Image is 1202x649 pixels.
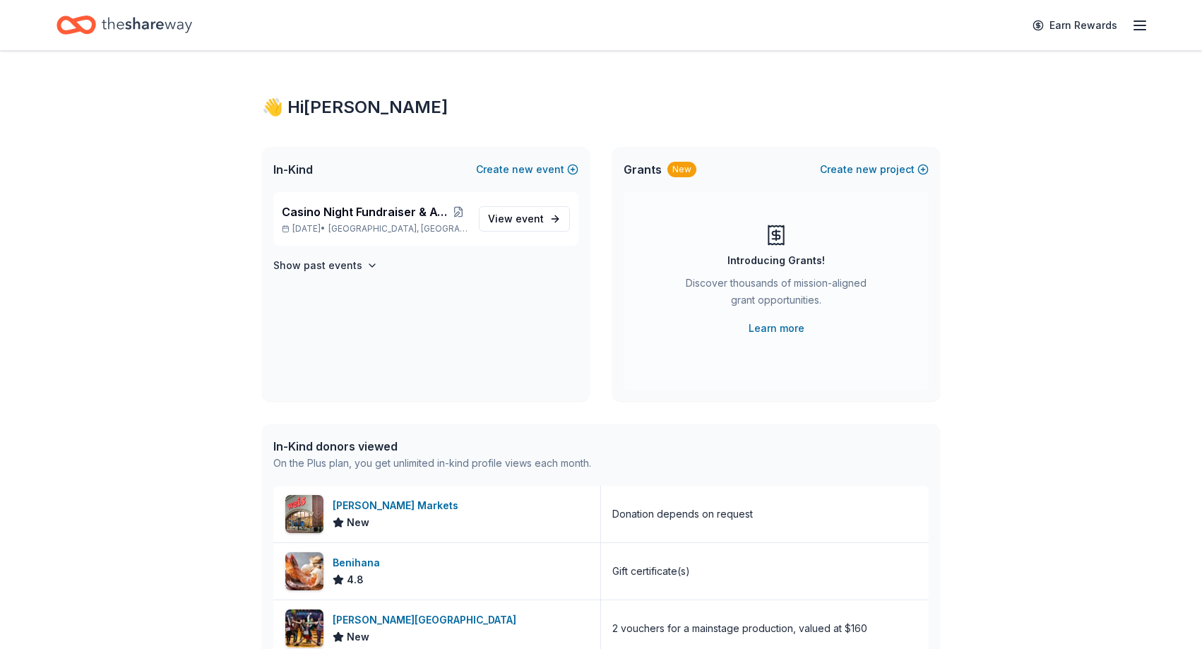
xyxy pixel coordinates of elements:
[512,161,533,178] span: new
[282,223,468,234] p: [DATE] •
[612,620,867,637] div: 2 vouchers for a mainstage production, valued at $160
[488,210,544,227] span: View
[273,257,362,274] h4: Show past events
[624,161,662,178] span: Grants
[285,495,323,533] img: Image for Weis Markets
[749,320,804,337] a: Learn more
[612,563,690,580] div: Gift certificate(s)
[820,161,929,178] button: Createnewproject
[56,8,192,42] a: Home
[285,609,323,648] img: Image for George Street Playhouse
[285,552,323,590] img: Image for Benihana
[273,257,378,274] button: Show past events
[347,514,369,531] span: New
[856,161,877,178] span: new
[476,161,578,178] button: Createnewevent
[333,554,386,571] div: Benihana
[667,162,696,177] div: New
[273,455,591,472] div: On the Plus plan, you get unlimited in-kind profile views each month.
[612,506,753,523] div: Donation depends on request
[328,223,468,234] span: [GEOGRAPHIC_DATA], [GEOGRAPHIC_DATA]
[680,275,872,314] div: Discover thousands of mission-aligned grant opportunities.
[479,206,570,232] a: View event
[333,497,464,514] div: [PERSON_NAME] Markets
[262,96,940,119] div: 👋 Hi [PERSON_NAME]
[333,612,522,629] div: [PERSON_NAME][GEOGRAPHIC_DATA]
[347,571,364,588] span: 4.8
[1024,13,1126,38] a: Earn Rewards
[727,252,825,269] div: Introducing Grants!
[347,629,369,645] span: New
[282,203,449,220] span: Casino Night Fundraiser & Awards Dinner 2025
[273,438,591,455] div: In-Kind donors viewed
[273,161,313,178] span: In-Kind
[516,213,544,225] span: event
